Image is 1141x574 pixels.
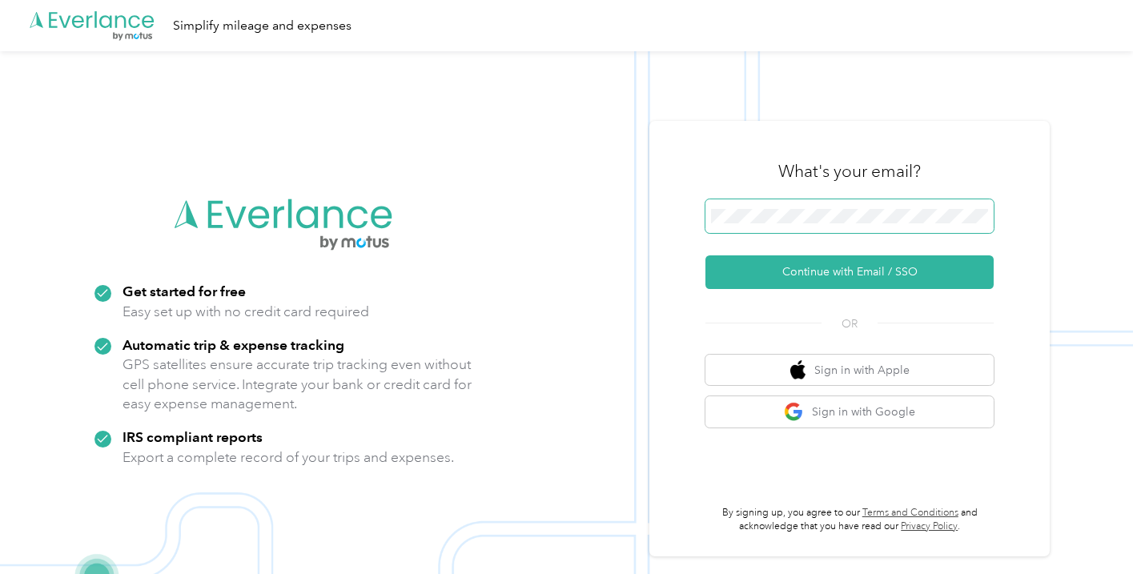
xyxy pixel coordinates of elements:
p: Export a complete record of your trips and expenses. [123,448,454,468]
a: Privacy Policy [901,520,958,532]
strong: IRS compliant reports [123,428,263,445]
button: apple logoSign in with Apple [705,355,994,386]
button: google logoSign in with Google [705,396,994,427]
span: OR [822,315,878,332]
div: Simplify mileage and expenses [173,16,352,36]
img: apple logo [790,360,806,380]
a: Terms and Conditions [862,507,958,519]
button: Continue with Email / SSO [705,255,994,289]
h3: What's your email? [778,160,921,183]
p: By signing up, you agree to our and acknowledge that you have read our . [705,506,994,534]
p: Easy set up with no credit card required [123,302,369,322]
img: google logo [784,402,804,422]
strong: Get started for free [123,283,246,299]
strong: Automatic trip & expense tracking [123,336,344,353]
p: GPS satellites ensure accurate trip tracking even without cell phone service. Integrate your bank... [123,355,472,414]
